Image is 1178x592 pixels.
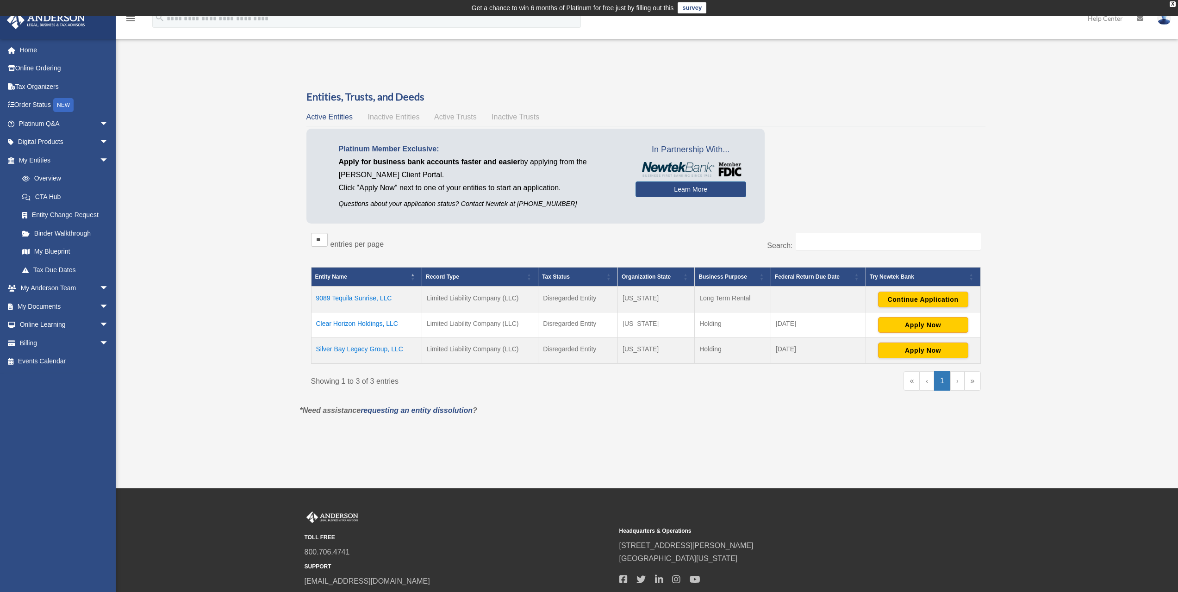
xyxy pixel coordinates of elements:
[538,337,618,363] td: Disregarded Entity
[306,113,353,121] span: Active Entities
[866,267,980,287] th: Try Newtek Bank : Activate to sort
[950,371,965,391] a: Next
[920,371,934,391] a: Previous
[315,274,347,280] span: Entity Name
[4,11,88,29] img: Anderson Advisors Platinum Portal
[13,206,118,224] a: Entity Change Request
[100,279,118,298] span: arrow_drop_down
[13,243,118,261] a: My Blueprint
[305,577,430,585] a: [EMAIL_ADDRESS][DOMAIN_NAME]
[311,267,422,287] th: Entity Name: Activate to invert sorting
[6,133,123,151] a: Digital Productsarrow_drop_down
[305,511,360,523] img: Anderson Advisors Platinum Portal
[13,224,118,243] a: Binder Walkthrough
[311,371,639,388] div: Showing 1 to 3 of 3 entries
[695,267,771,287] th: Business Purpose: Activate to sort
[339,198,622,210] p: Questions about your application status? Contact Newtek at [PHONE_NUMBER]
[619,526,928,536] small: Headquarters & Operations
[771,267,866,287] th: Federal Return Due Date: Activate to sort
[619,542,754,549] a: [STREET_ADDRESS][PERSON_NAME]
[311,337,422,363] td: Silver Bay Legacy Group, LLC
[6,41,123,59] a: Home
[878,292,968,307] button: Continue Application
[618,337,695,363] td: [US_STATE]
[934,371,950,391] a: 1
[6,151,118,169] a: My Entitiesarrow_drop_down
[330,240,384,248] label: entries per page
[538,267,618,287] th: Tax Status: Activate to sort
[6,316,123,334] a: Online Learningarrow_drop_down
[618,267,695,287] th: Organization State: Activate to sort
[311,287,422,312] td: 9089 Tequila Sunrise, LLC
[368,113,419,121] span: Inactive Entities
[878,343,968,358] button: Apply Now
[311,312,422,337] td: Clear Horizon Holdings, LLC
[775,274,840,280] span: Federal Return Due Date
[339,181,622,194] p: Click "Apply Now" next to one of your entities to start an application.
[622,274,671,280] span: Organization State
[965,371,981,391] a: Last
[426,274,459,280] span: Record Type
[618,287,695,312] td: [US_STATE]
[100,151,118,170] span: arrow_drop_down
[100,316,118,335] span: arrow_drop_down
[698,274,747,280] span: Business Purpose
[6,334,123,352] a: Billingarrow_drop_down
[53,98,74,112] div: NEW
[422,287,538,312] td: Limited Liability Company (LLC)
[300,406,477,414] em: *Need assistance ?
[13,187,118,206] a: CTA Hub
[13,169,113,188] a: Overview
[771,312,866,337] td: [DATE]
[619,555,738,562] a: [GEOGRAPHIC_DATA][US_STATE]
[422,267,538,287] th: Record Type: Activate to sort
[771,337,866,363] td: [DATE]
[13,261,118,279] a: Tax Due Dates
[542,274,570,280] span: Tax Status
[339,156,622,181] p: by applying from the [PERSON_NAME] Client Portal.
[1170,1,1176,7] div: close
[878,317,968,333] button: Apply Now
[695,337,771,363] td: Holding
[100,114,118,133] span: arrow_drop_down
[434,113,477,121] span: Active Trusts
[361,406,473,414] a: requesting an entity dissolution
[904,371,920,391] a: First
[305,533,613,542] small: TOLL FREE
[640,162,742,177] img: NewtekBankLogoSM.png
[100,297,118,316] span: arrow_drop_down
[636,181,746,197] a: Learn More
[870,271,966,282] div: Try Newtek Bank
[305,548,350,556] a: 800.706.4741
[636,143,746,157] span: In Partnership With...
[305,562,613,572] small: SUPPORT
[695,287,771,312] td: Long Term Rental
[492,113,539,121] span: Inactive Trusts
[125,16,136,24] a: menu
[6,77,123,96] a: Tax Organizers
[695,312,771,337] td: Holding
[6,279,123,298] a: My Anderson Teamarrow_drop_down
[767,242,792,249] label: Search:
[538,312,618,337] td: Disregarded Entity
[1157,12,1171,25] img: User Pic
[100,334,118,353] span: arrow_drop_down
[339,158,520,166] span: Apply for business bank accounts faster and easier
[422,312,538,337] td: Limited Liability Company (LLC)
[306,90,985,104] h3: Entities, Trusts, and Deeds
[6,114,123,133] a: Platinum Q&Aarrow_drop_down
[472,2,674,13] div: Get a chance to win 6 months of Platinum for free just by filling out this
[339,143,622,156] p: Platinum Member Exclusive:
[100,133,118,152] span: arrow_drop_down
[125,13,136,24] i: menu
[155,12,165,23] i: search
[618,312,695,337] td: [US_STATE]
[6,297,123,316] a: My Documentsarrow_drop_down
[6,352,123,371] a: Events Calendar
[422,337,538,363] td: Limited Liability Company (LLC)
[6,96,123,115] a: Order StatusNEW
[678,2,706,13] a: survey
[6,59,123,78] a: Online Ordering
[538,287,618,312] td: Disregarded Entity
